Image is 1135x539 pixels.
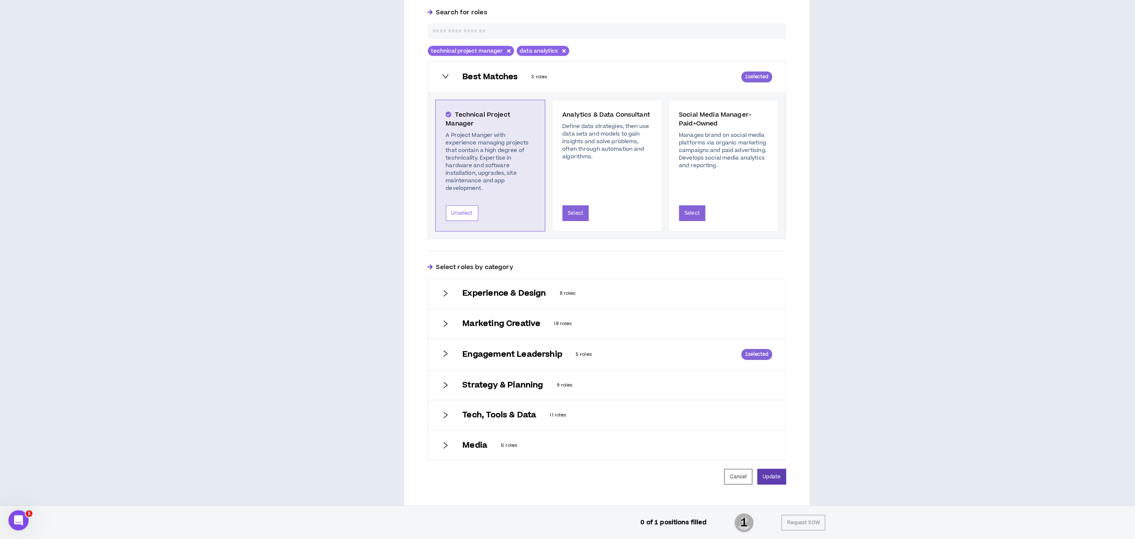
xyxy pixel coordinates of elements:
div: 1 selected [742,72,772,83]
p: 18 roles [554,320,772,328]
button: Select [563,205,589,221]
span: 1 [734,512,754,534]
h6: Best Matches [463,72,518,82]
button: Request SOW [782,515,825,531]
div: Best Matches3 roles1selected [428,61,786,93]
span: 1 [26,510,32,517]
p: 8 roles [560,290,772,297]
p: Define data strategies, then use data sets and models to gain insights and solve problems, often ... [563,123,652,160]
p: 5 roles [576,351,728,358]
button: Cancel [724,469,753,485]
h6: Technical Project Manager [446,110,535,128]
p: Search for roles [428,8,786,17]
p: data analytics [520,48,558,54]
iframe: Intercom live chat [8,510,29,531]
span: right [442,411,449,419]
p: 6 roles [501,442,772,449]
button: Update [758,469,786,485]
p: 9 roles [557,382,772,389]
h6: Strategy & Planning [463,381,543,390]
span: right [442,290,449,297]
h6: Tech, Tools & Data [463,411,537,420]
button: data analytics [517,46,569,56]
p: Manages brand on social media platforms via organic marketing campaigns and paid advertising. Dev... [679,131,768,169]
p: A Project Manger with experience managing projects that contain a high degree of technicality. Ex... [446,131,535,192]
p: 3 roles [531,73,729,81]
h6: Analytics & Data Consultant [563,110,652,119]
h6: Marketing Creative [463,319,541,328]
h6: Media [463,441,488,450]
button: Unselect [446,205,478,221]
span: right [442,320,449,328]
p: 0 of 1 positions filled [641,518,707,527]
div: 1 selected [742,349,772,360]
p: Select roles by category [428,263,786,272]
p: technical project manager [431,48,503,54]
span: right [442,350,449,358]
span: right [442,442,449,449]
button: technical project manager [428,46,514,56]
p: 11 roles [550,411,772,419]
h6: Engagement Leadership [463,350,563,359]
span: right [442,382,449,389]
span: right [442,72,449,80]
h6: Social Media Manager-Paid+Owned [679,110,768,128]
h6: Experience & Design [463,289,546,298]
button: Select [679,205,706,221]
